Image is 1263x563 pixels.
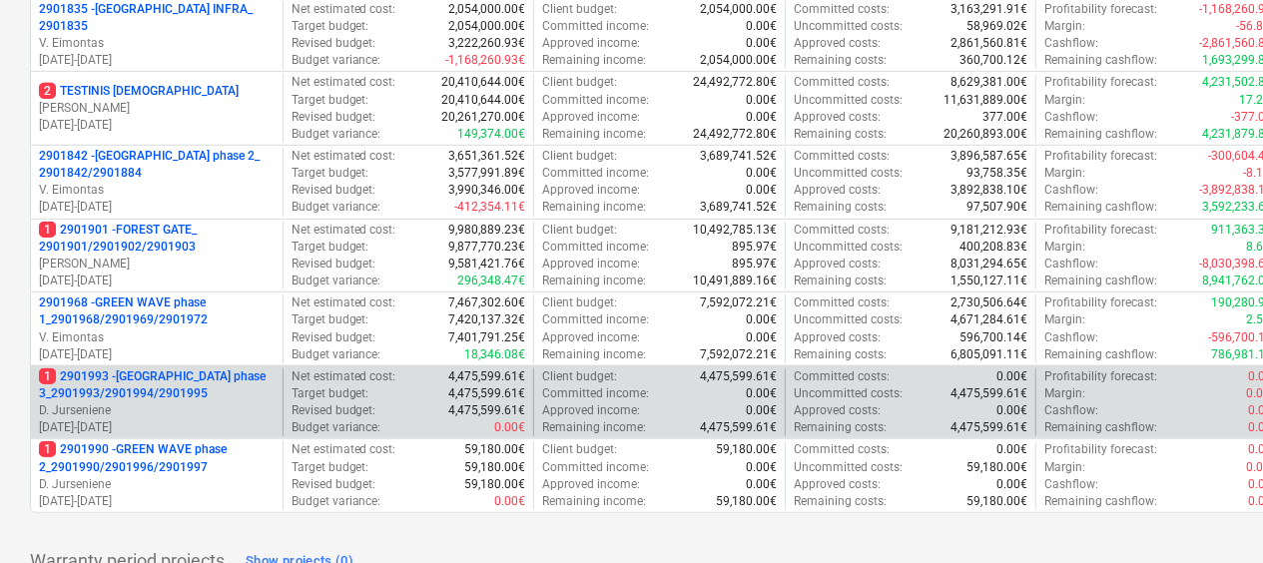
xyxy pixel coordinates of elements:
p: Profitability forecast : [1044,148,1157,165]
p: Revised budget : [292,329,376,346]
div: 2901842 -[GEOGRAPHIC_DATA] phase 2_ 2901842/2901884V. Eimontas[DATE]-[DATE] [39,148,275,217]
p: 0.00€ [746,18,777,35]
p: Committed income : [542,459,649,476]
p: Committed costs : [794,1,890,18]
p: Cashflow : [1044,402,1098,419]
p: Margin : [1044,18,1085,35]
p: Uncommitted costs : [794,165,903,182]
p: Budget variance : [292,52,381,69]
p: 7,420,137.32€ [448,311,525,328]
div: 12901990 -GREEN WAVE phase 2_2901990/2901996/2901997D. Jurseniene[DATE]-[DATE] [39,441,275,510]
p: Client budget : [542,368,617,385]
p: Approved costs : [794,182,881,199]
iframe: Chat Widget [1163,467,1263,563]
p: Committed costs : [794,368,890,385]
p: 59,180.00€ [464,476,525,493]
p: Client budget : [542,222,617,239]
p: Committed income : [542,18,649,35]
p: 59,180.00€ [716,441,777,458]
p: 3,990,346.00€ [448,182,525,199]
p: Uncommitted costs : [794,92,903,109]
p: [DATE] - [DATE] [39,273,275,289]
p: Cashflow : [1044,109,1098,126]
p: Uncommitted costs : [794,18,903,35]
p: 2901835 - [GEOGRAPHIC_DATA] INFRA_ 2901835 [39,1,275,35]
p: Margin : [1044,239,1085,256]
p: 3,651,361.52€ [448,148,525,165]
p: Profitability forecast : [1044,222,1157,239]
p: Approved income : [542,476,640,493]
p: 2901901 - FOREST GATE_ 2901901/2901902/2901903 [39,222,275,256]
p: 24,492,772.80€ [693,126,777,143]
p: Remaining costs : [794,199,887,216]
p: 20,410,644.00€ [441,74,525,91]
p: [DATE] - [DATE] [39,199,275,216]
p: 0.00€ [494,419,525,436]
p: 20,260,893.00€ [944,126,1027,143]
p: Net estimated cost : [292,1,396,18]
p: Remaining cashflow : [1044,126,1157,143]
p: Net estimated cost : [292,222,396,239]
p: 59,180.00€ [966,459,1027,476]
p: 0.00€ [746,182,777,199]
p: 3,163,291.91€ [950,1,1027,18]
p: 20,410,644.00€ [441,92,525,109]
span: 1 [39,222,56,238]
p: Revised budget : [292,256,376,273]
p: [DATE] - [DATE] [39,52,275,69]
div: 12901901 -FOREST GATE_ 2901901/2901902/2901903[PERSON_NAME][DATE]-[DATE] [39,222,275,290]
p: Margin : [1044,459,1085,476]
p: 4,475,599.61€ [950,385,1027,402]
p: Target budget : [292,385,369,402]
p: Remaining income : [542,493,646,510]
span: 1 [39,368,56,384]
p: Committed costs : [794,441,890,458]
p: 0.00€ [746,459,777,476]
p: 2,054,000.00€ [448,18,525,35]
p: 0.00€ [746,476,777,493]
p: Remaining costs : [794,493,887,510]
p: 0.00€ [996,402,1027,419]
p: D. Jurseniene [39,476,275,493]
p: 10,491,889.16€ [693,273,777,289]
p: Margin : [1044,165,1085,182]
p: Committed costs : [794,294,890,311]
p: Committed income : [542,165,649,182]
p: Approved income : [542,402,640,419]
p: [DATE] - [DATE] [39,419,275,436]
p: Client budget : [542,1,617,18]
p: 4,475,599.61€ [448,368,525,385]
p: 0.00€ [746,385,777,402]
p: Net estimated cost : [292,441,396,458]
p: Remaining income : [542,273,646,289]
p: Approved costs : [794,256,881,273]
p: Remaining cashflow : [1044,273,1157,289]
p: Client budget : [542,441,617,458]
p: Revised budget : [292,182,376,199]
p: 24,492,772.80€ [693,74,777,91]
p: 0.00€ [746,165,777,182]
p: Uncommitted costs : [794,385,903,402]
p: 0.00€ [996,441,1027,458]
p: 149,374.00€ [457,126,525,143]
p: 59,180.00€ [966,493,1027,510]
p: 4,475,599.61€ [950,419,1027,436]
p: Revised budget : [292,402,376,419]
span: 1 [39,441,56,457]
p: Target budget : [292,92,369,109]
p: 59,180.00€ [464,441,525,458]
p: Cashflow : [1044,182,1098,199]
p: Profitability forecast : [1044,441,1157,458]
p: 4,671,284.61€ [950,311,1027,328]
p: Target budget : [292,239,369,256]
p: Remaining costs : [794,126,887,143]
p: Net estimated cost : [292,294,396,311]
p: 895.97€ [732,239,777,256]
p: 6,805,091.11€ [950,346,1027,363]
p: Margin : [1044,92,1085,109]
p: Budget variance : [292,199,381,216]
p: 0.00€ [746,329,777,346]
p: Approved income : [542,109,640,126]
p: Committed income : [542,239,649,256]
p: 8,031,294.65€ [950,256,1027,273]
